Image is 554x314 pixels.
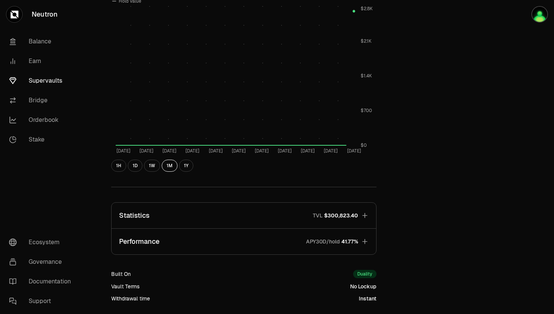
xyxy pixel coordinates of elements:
[361,6,373,12] tspan: $2.8K
[341,238,358,245] span: 41.77%
[3,130,81,149] a: Stake
[112,203,376,228] button: StatisticsTVL$300,823.40
[361,73,372,79] tspan: $1.4K
[179,160,193,172] button: 1Y
[361,38,372,44] tspan: $2.1K
[361,108,372,114] tspan: $700
[3,110,81,130] a: Orderbook
[111,270,131,278] div: Built On
[324,148,338,154] tspan: [DATE]
[139,148,153,154] tspan: [DATE]
[278,148,292,154] tspan: [DATE]
[255,148,269,154] tspan: [DATE]
[209,148,223,154] tspan: [DATE]
[353,270,376,278] div: Duality
[232,148,246,154] tspan: [DATE]
[162,148,176,154] tspan: [DATE]
[128,160,142,172] button: 1D
[111,295,150,302] div: Withdrawal time
[3,291,81,311] a: Support
[144,160,160,172] button: 1W
[3,232,81,252] a: Ecosystem
[361,142,367,148] tspan: $0
[116,148,130,154] tspan: [DATE]
[3,71,81,91] a: Supervaults
[119,236,159,247] p: Performance
[324,212,358,219] span: $300,823.40
[531,6,548,23] img: q2
[301,148,315,154] tspan: [DATE]
[3,272,81,291] a: Documentation
[3,252,81,272] a: Governance
[112,229,376,254] button: PerformanceAPY30D/hold41.77%
[111,160,126,172] button: 1H
[313,212,323,219] p: TVL
[119,210,150,221] p: Statistics
[350,283,376,290] div: No Lockup
[111,283,139,290] div: Vault Terms
[359,295,376,302] div: Instant
[347,148,361,154] tspan: [DATE]
[3,32,81,51] a: Balance
[185,148,199,154] tspan: [DATE]
[162,160,178,172] button: 1M
[306,238,340,245] p: APY30D/hold
[3,91,81,110] a: Bridge
[3,51,81,71] a: Earn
